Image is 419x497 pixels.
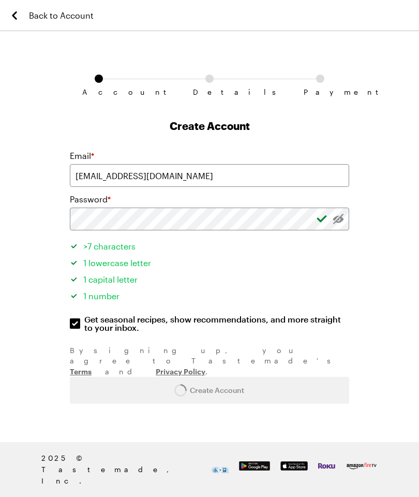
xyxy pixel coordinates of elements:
img: This icon serves as a link to download the Level Access assistive technology app for individuals ... [212,467,229,473]
input: Get seasonal recipes, show recommendations, and more straight to your inbox. [70,318,80,329]
span: Get seasonal recipes, show recommendations, and more straight to your inbox. [84,315,350,332]
label: Email [70,150,94,162]
a: Amazon Fire TV [346,461,378,478]
a: Privacy Policy [156,366,205,376]
span: 1 capital letter [83,274,138,284]
img: App Store [280,461,308,471]
span: >7 characters [83,241,136,251]
span: Account [82,88,115,96]
a: This icon serves as a link to download the Level Access assistive technology app for individuals ... [212,464,229,475]
img: Amazon Fire TV [346,461,378,471]
span: Back to Account [29,9,94,22]
span: 1 number [83,291,119,301]
ol: Subscription checkout form navigation [70,75,349,88]
label: Password [70,193,111,206]
img: Google Play [239,461,270,471]
div: By signing up , you agree to Tastemade's and . [70,345,349,377]
a: Google Play [239,461,270,478]
span: 2025 © Tastemade, Inc. [41,452,212,487]
a: Terms [70,366,92,376]
a: App Store [280,461,308,478]
a: Roku [318,461,335,478]
h1: Create Account [70,119,349,133]
span: Details [193,88,226,96]
span: Payment [304,88,337,96]
span: 1 lowercase letter [83,258,151,268]
img: Roku [318,461,335,471]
